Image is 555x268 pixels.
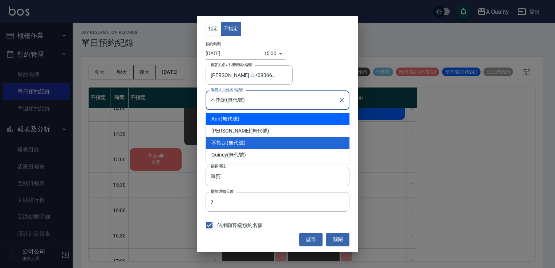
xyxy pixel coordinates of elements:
[211,151,227,159] span: Quincy
[211,87,243,93] label: 服務人員姓名/編號
[221,22,241,36] button: 不指定
[217,222,263,229] span: 佔用顧客端預約名額
[211,163,226,169] label: 顧客備註
[299,233,323,246] button: 儲存
[337,95,347,105] button: Clear
[211,139,227,147] span: 不指定
[264,48,276,60] div: 15:00
[206,137,349,149] div: (無代號)
[206,113,349,125] div: (無代號)
[206,41,221,47] label: 預約時間
[326,233,349,246] button: 關閉
[206,48,264,60] input: Choose date, selected date is 2025-08-27
[211,62,252,68] label: 顧客姓名/手機號碼/編號
[211,127,250,135] span: [PERSON_NAME]
[206,149,349,161] div: (無代號)
[211,189,234,194] label: 提前通知天數
[206,125,349,137] div: (無代號)
[206,22,221,36] button: 指定
[211,115,220,123] span: Ann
